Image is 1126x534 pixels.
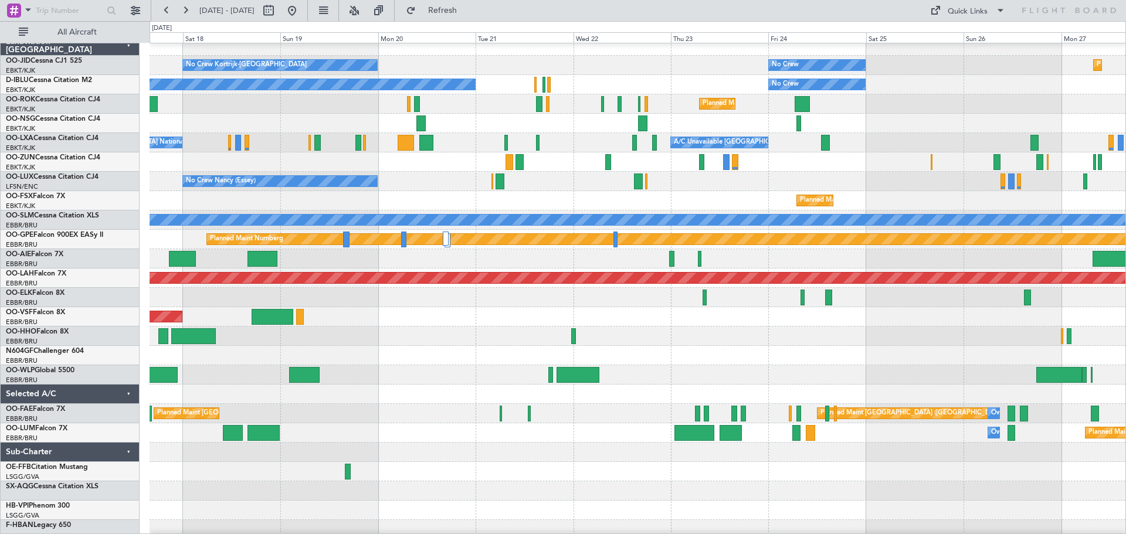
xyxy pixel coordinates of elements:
[866,32,964,43] div: Sat 25
[6,464,31,471] span: OE-FFB
[6,348,33,355] span: N604GF
[6,328,36,335] span: OO-HHO
[6,96,100,103] a: OO-ROKCessna Citation CJ4
[768,32,866,43] div: Fri 24
[476,32,573,43] div: Tue 21
[6,96,35,103] span: OO-ROK
[772,76,799,93] div: No Crew
[6,57,82,64] a: OO-JIDCessna CJ1 525
[6,240,38,249] a: EBBR/BRU
[772,56,799,74] div: No Crew
[6,232,103,239] a: OO-GPEFalcon 900EX EASy II
[6,434,38,443] a: EBBR/BRU
[6,212,34,219] span: OO-SLM
[6,135,33,142] span: OO-LXA
[6,232,33,239] span: OO-GPE
[6,367,35,374] span: OO-WLP
[800,192,937,209] div: Planned Maint Kortrijk-[GEOGRAPHIC_DATA]
[6,115,100,123] a: OO-NSGCessna Citation CJ4
[210,230,283,248] div: Planned Maint Nurnberg
[6,309,65,316] a: OO-VSFFalcon 8X
[6,174,33,181] span: OO-LUX
[6,425,35,432] span: OO-LUM
[6,464,88,471] a: OE-FFBCitation Mustang
[948,6,988,18] div: Quick Links
[30,28,124,36] span: All Aircraft
[991,404,1071,422] div: Owner Melsbroek Air Base
[6,425,67,432] a: OO-LUMFalcon 7X
[820,404,1033,422] div: Planned Maint [GEOGRAPHIC_DATA] ([GEOGRAPHIC_DATA] National)
[418,6,467,15] span: Refresh
[6,328,69,335] a: OO-HHOFalcon 8X
[152,23,172,33] div: [DATE]
[6,483,33,490] span: SX-AQG
[199,5,255,16] span: [DATE] - [DATE]
[6,270,34,277] span: OO-LAH
[6,135,99,142] a: OO-LXACessna Citation CJ4
[183,32,280,43] div: Sat 18
[6,66,35,75] a: EBKT/KJK
[157,404,369,422] div: Planned Maint [GEOGRAPHIC_DATA] ([GEOGRAPHIC_DATA] National)
[6,212,99,219] a: OO-SLMCessna Citation XLS
[6,414,38,423] a: EBBR/BRU
[6,174,99,181] a: OO-LUXCessna Citation CJ4
[671,32,768,43] div: Thu 23
[6,144,35,152] a: EBKT/KJK
[6,77,92,84] a: D-IBLUCessna Citation M2
[6,57,30,64] span: OO-JID
[6,511,39,520] a: LSGG/GVA
[36,2,103,19] input: Trip Number
[186,56,307,74] div: No Crew Kortrijk-[GEOGRAPHIC_DATA]
[6,522,71,529] a: F-HBANLegacy 650
[6,193,65,200] a: OO-FSXFalcon 7X
[186,172,256,190] div: No Crew Nancy (Essey)
[574,32,671,43] div: Wed 22
[6,367,74,374] a: OO-WLPGlobal 5500
[6,337,38,346] a: EBBR/BRU
[378,32,476,43] div: Mon 20
[6,251,63,258] a: OO-AIEFalcon 7X
[703,95,839,113] div: Planned Maint Kortrijk-[GEOGRAPHIC_DATA]
[6,163,35,172] a: EBKT/KJK
[6,376,38,385] a: EBBR/BRU
[6,251,31,258] span: OO-AIE
[6,348,84,355] a: N604GFChallenger 604
[6,221,38,230] a: EBBR/BRU
[6,260,38,268] a: EBBR/BRU
[6,124,35,133] a: EBKT/KJK
[6,115,35,123] span: OO-NSG
[6,502,70,509] a: HB-VPIPhenom 300
[6,290,65,297] a: OO-ELKFalcon 8X
[6,356,38,365] a: EBBR/BRU
[6,472,39,481] a: LSGG/GVA
[6,86,35,94] a: EBKT/KJK
[6,318,38,326] a: EBBR/BRU
[6,406,33,413] span: OO-FAE
[964,32,1061,43] div: Sun 26
[6,309,33,316] span: OO-VSF
[6,279,38,288] a: EBBR/BRU
[991,424,1071,441] div: Owner Melsbroek Air Base
[6,77,29,84] span: D-IBLU
[6,270,66,277] a: OO-LAHFalcon 7X
[6,290,32,297] span: OO-ELK
[674,134,861,151] div: A/C Unavailable [GEOGRAPHIC_DATA]-[GEOGRAPHIC_DATA]
[6,522,33,529] span: F-HBAN
[6,502,29,509] span: HB-VPI
[401,1,471,20] button: Refresh
[6,202,35,210] a: EBKT/KJK
[6,154,100,161] a: OO-ZUNCessna Citation CJ4
[6,483,99,490] a: SX-AQGCessna Citation XLS
[6,154,35,161] span: OO-ZUN
[6,182,38,191] a: LFSN/ENC
[924,1,1011,20] button: Quick Links
[13,23,127,42] button: All Aircraft
[6,406,65,413] a: OO-FAEFalcon 7X
[280,32,378,43] div: Sun 19
[6,298,38,307] a: EBBR/BRU
[6,105,35,114] a: EBKT/KJK
[6,193,33,200] span: OO-FSX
